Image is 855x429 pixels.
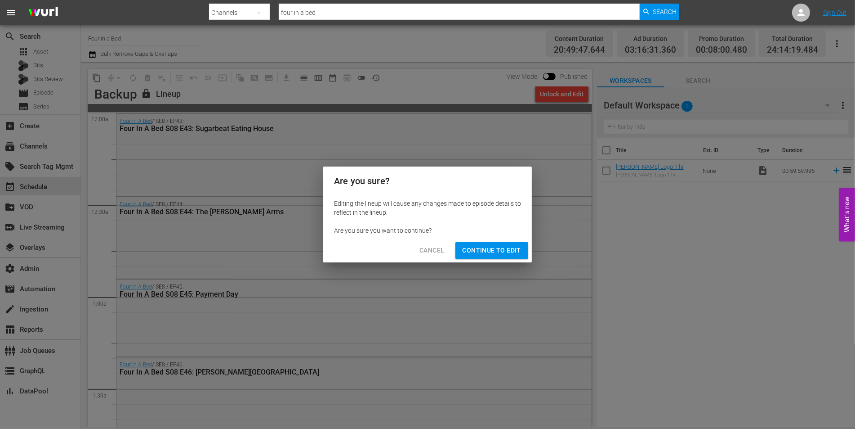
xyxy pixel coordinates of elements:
[419,245,444,256] span: Cancel
[22,2,65,23] img: ans4CAIJ8jUAAAAAAAAAAAAAAAAAAAAAAAAgQb4GAAAAAAAAAAAAAAAAAAAAAAAAJMjXAAAAAAAAAAAAAAAAAAAAAAAAgAT5G...
[463,245,521,256] span: Continue to Edit
[653,4,677,20] span: Search
[412,242,451,259] button: Cancel
[839,188,855,241] button: Open Feedback Widget
[5,7,16,18] span: menu
[823,9,846,16] a: Sign Out
[334,226,521,235] div: Are you sure you want to continue?
[455,242,528,259] button: Continue to Edit
[334,174,521,188] h2: Are you sure?
[334,199,521,217] div: Editing the lineup will cause any changes made to episode details to reflect in the lineup.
